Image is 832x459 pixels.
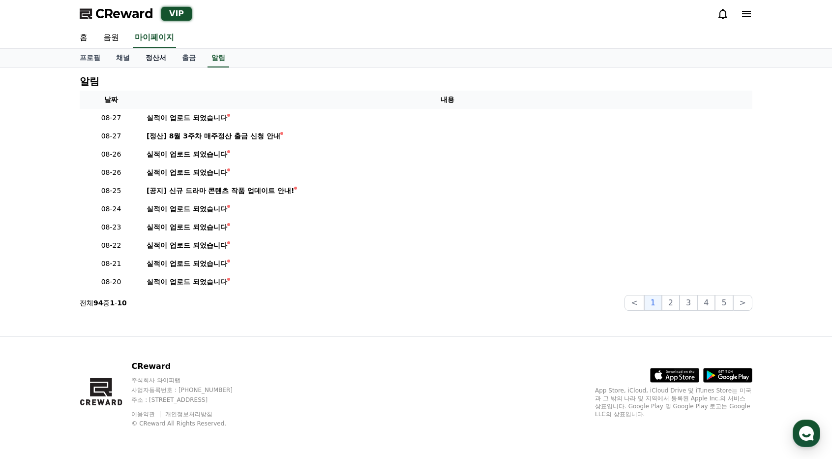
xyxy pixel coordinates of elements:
p: 08-27 [84,113,139,123]
p: 사업자등록번호 : [PHONE_NUMBER] [131,386,251,394]
button: > [733,295,752,311]
p: App Store, iCloud, iCloud Drive 및 iTunes Store는 미국과 그 밖의 나라 및 지역에서 등록된 Apple Inc.의 서비스 상표입니다. Goo... [595,387,752,418]
a: [공지] 신규 드라마 콘텐츠 작품 업데이트 안내! [147,186,748,196]
a: 출금 [174,49,204,67]
button: 3 [680,295,697,311]
th: 내용 [143,91,752,109]
div: 실적이 업로드 되었습니다 [147,240,227,251]
a: 실적이 업로드 되었습니다 [147,149,748,160]
div: 실적이 업로드 되었습니다 [147,204,227,214]
strong: 10 [117,299,126,307]
a: 홈 [72,28,95,48]
div: [공지] 신규 드라마 콘텐츠 작품 업데이트 안내! [147,186,294,196]
p: 08-26 [84,149,139,160]
p: 08-24 [84,204,139,214]
a: 실적이 업로드 되었습니다 [147,240,748,251]
p: 08-25 [84,186,139,196]
a: 정산서 [138,49,174,67]
strong: 1 [110,299,115,307]
span: 대화 [90,328,102,335]
p: © CReward All Rights Reserved. [131,420,251,427]
p: 08-22 [84,240,139,251]
a: 채널 [108,49,138,67]
a: 음원 [95,28,127,48]
p: 08-21 [84,259,139,269]
a: 실적이 업로드 되었습니다 [147,113,748,123]
a: 실적이 업로드 되었습니다 [147,259,748,269]
p: 08-23 [84,222,139,232]
div: 실적이 업로드 되었습니다 [147,277,227,287]
a: 실적이 업로드 되었습니다 [147,222,748,232]
div: 실적이 업로드 되었습니다 [147,149,227,160]
a: [정산] 8월 3주차 매주정산 출금 신청 안내 [147,131,748,141]
span: CReward [95,6,153,22]
a: 실적이 업로드 되었습니다 [147,204,748,214]
strong: 94 [93,299,103,307]
a: 실적이 업로드 되었습니다 [147,277,748,287]
th: 날짜 [80,91,143,109]
div: [정산] 8월 3주차 매주정산 출금 신청 안내 [147,131,280,141]
a: 이용약관 [131,411,162,418]
div: 실적이 업로드 되었습니다 [147,259,227,269]
p: 08-27 [84,131,139,141]
button: 2 [662,295,680,311]
span: 홈 [31,327,37,335]
a: 프로필 [72,49,108,67]
a: CReward [80,6,153,22]
p: 08-26 [84,167,139,178]
a: 대화 [65,312,127,337]
a: 실적이 업로드 되었습니다 [147,167,748,178]
button: 5 [715,295,733,311]
button: 1 [644,295,662,311]
a: 개인정보처리방침 [165,411,212,418]
div: 실적이 업로드 되었습니다 [147,113,227,123]
div: 실적이 업로드 되었습니다 [147,222,227,232]
a: 알림 [208,49,229,67]
a: 설정 [127,312,189,337]
button: < [624,295,644,311]
p: 주식회사 와이피랩 [131,376,251,384]
a: 홈 [3,312,65,337]
div: VIP [161,7,192,21]
p: 전체 중 - [80,298,127,308]
h4: 알림 [80,76,99,87]
p: CReward [131,361,251,372]
p: 주소 : [STREET_ADDRESS] [131,396,251,404]
span: 설정 [152,327,164,335]
button: 4 [697,295,715,311]
p: 08-20 [84,277,139,287]
div: 실적이 업로드 되었습니다 [147,167,227,178]
a: 마이페이지 [133,28,176,48]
